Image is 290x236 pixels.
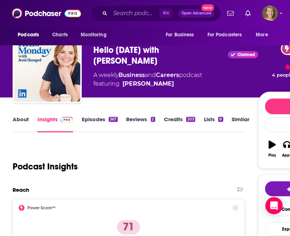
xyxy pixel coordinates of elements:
button: open menu [161,28,203,42]
div: A weekly podcast [93,71,202,88]
a: Lists8 [204,116,223,132]
button: open menu [76,28,116,42]
span: For Business [166,30,194,40]
a: InsightsPodchaser Pro [37,116,73,132]
p: 71 [117,220,140,235]
div: 367 [109,117,117,122]
button: open menu [203,28,253,42]
div: 8 [218,117,223,122]
h2: Power Score™ [27,205,55,210]
h2: Reach [13,186,29,193]
img: Hello Monday with Jessi Hempel [14,36,80,102]
h1: Podcast Insights [13,161,78,172]
a: Charts [48,28,72,42]
span: For Podcasters [208,30,242,40]
span: Open Advanced [182,12,211,15]
a: Episodes367 [82,116,117,132]
span: and [145,72,156,78]
span: Monitoring [81,30,106,40]
a: Business [119,72,145,78]
button: Open AdvancedNew [178,9,215,18]
button: open menu [13,28,48,42]
img: User Profile [262,5,278,21]
span: New [201,4,214,11]
a: Credits203 [164,116,195,132]
a: Jessi Hempel [122,80,174,88]
a: Show notifications dropdown [242,7,254,19]
button: open menu [251,28,277,42]
span: Logged in as tvdockum [262,5,278,21]
div: 2 [151,117,155,122]
a: Careers [156,72,179,78]
div: Play [269,153,276,158]
span: Claimed [238,53,255,56]
span: Charts [52,30,68,40]
div: Search podcasts, credits, & more... [90,5,221,22]
a: Show notifications dropdown [224,7,237,19]
img: Podchaser - Follow, Share and Rate Podcasts [12,6,81,20]
img: Podchaser Pro [61,117,73,123]
span: Podcasts [18,30,39,40]
span: More [256,30,268,40]
a: About [13,116,29,132]
a: Reviews2 [126,116,155,132]
div: Open Intercom Messenger [266,197,283,214]
span: featuring [93,80,202,88]
span: ⌘ K [159,9,173,18]
div: 203 [186,117,195,122]
button: Show profile menu [262,5,278,21]
a: Similar [232,116,250,132]
input: Search podcasts, credits, & more... [110,8,159,19]
button: Play [265,136,280,162]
